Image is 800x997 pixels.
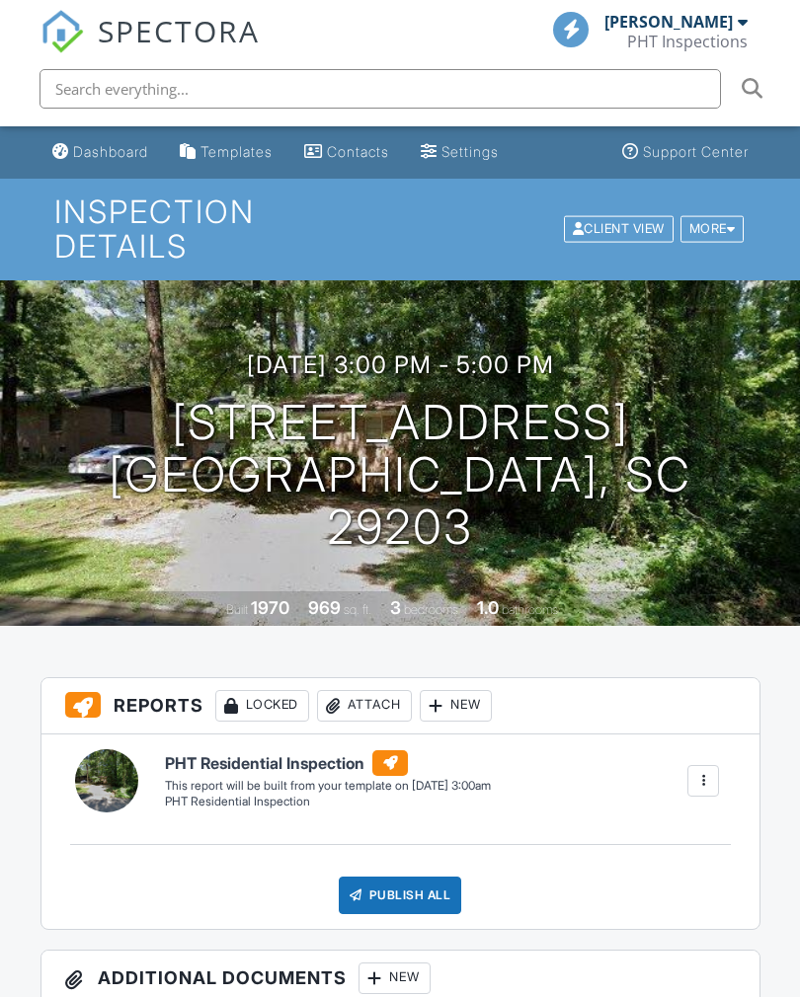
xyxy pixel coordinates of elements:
h3: Reports [41,678,760,734]
div: Publish All [339,877,462,914]
div: Attach [317,690,412,722]
div: More [680,216,745,243]
span: sq. ft. [344,602,371,617]
div: New [359,962,431,994]
div: Settings [441,143,499,160]
span: bedrooms [404,602,458,617]
h3: [DATE] 3:00 pm - 5:00 pm [247,351,554,378]
a: Support Center [614,134,757,171]
div: Dashboard [73,143,148,160]
div: 1970 [251,597,289,618]
a: Settings [413,134,507,171]
div: Templates [200,143,273,160]
input: Search everything... [40,69,721,109]
span: bathrooms [502,602,558,617]
div: [PERSON_NAME] [604,12,733,32]
div: Client View [564,216,674,243]
a: Dashboard [44,134,156,171]
span: SPECTORA [98,10,260,51]
div: 3 [390,597,401,618]
div: 969 [308,597,341,618]
h6: PHT Residential Inspection [165,750,491,776]
span: Built [226,602,248,617]
div: PHT Inspections [627,32,748,51]
h1: [STREET_ADDRESS] [GEOGRAPHIC_DATA], SC 29203 [32,397,768,553]
a: Contacts [296,134,397,171]
div: Locked [215,690,309,722]
a: SPECTORA [40,27,260,68]
div: Contacts [327,143,389,160]
a: Templates [172,134,280,171]
div: Support Center [643,143,749,160]
img: The Best Home Inspection Software - Spectora [40,10,84,53]
div: 1.0 [477,597,499,618]
h1: Inspection Details [54,194,746,264]
a: Client View [562,221,679,236]
div: PHT Residential Inspection [165,794,491,810]
div: New [420,690,492,722]
div: This report will be built from your template on [DATE] 3:00am [165,778,491,794]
